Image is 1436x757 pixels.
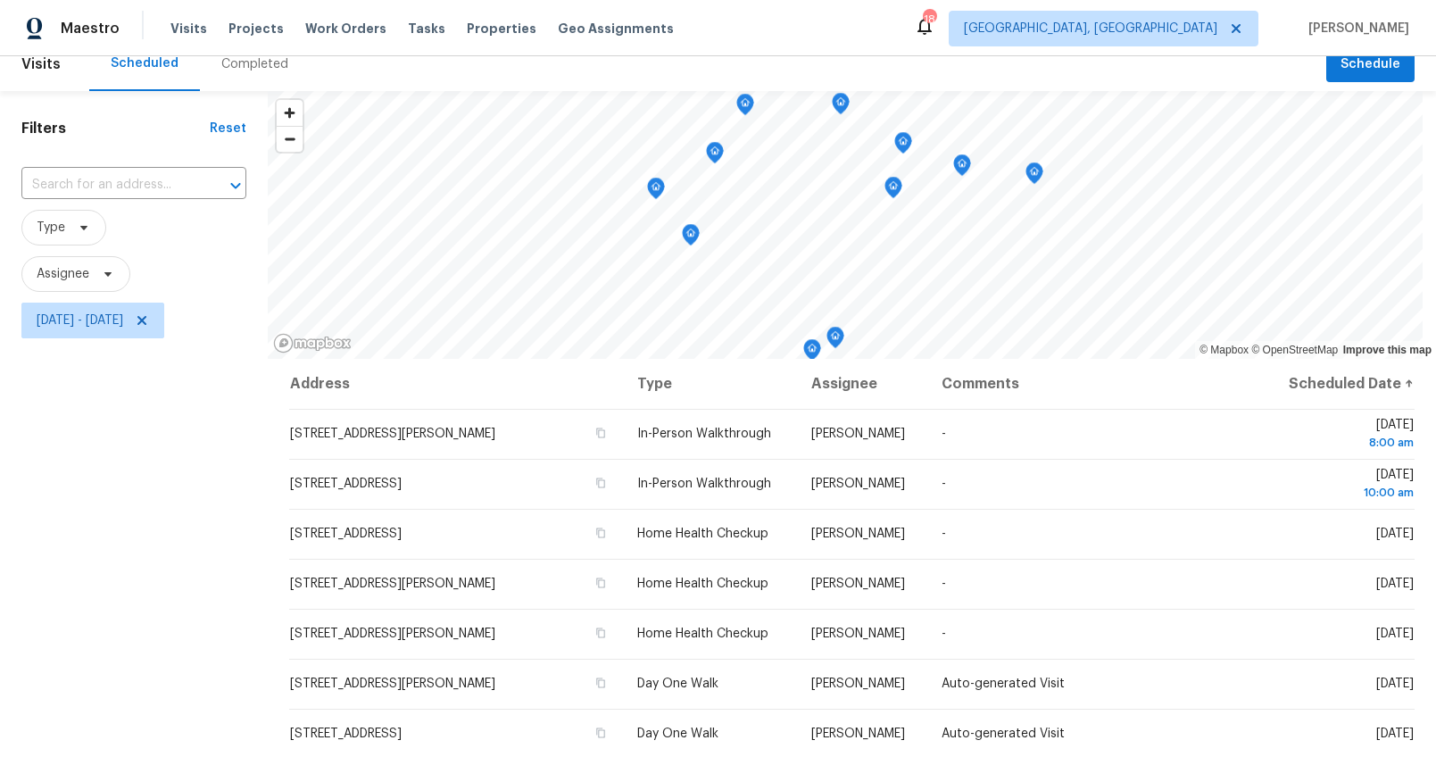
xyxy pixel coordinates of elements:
[1279,419,1414,452] span: [DATE]
[593,725,609,741] button: Copy Address
[1376,528,1414,540] span: [DATE]
[21,120,210,137] h1: Filters
[832,93,850,121] div: Map marker
[811,628,905,640] span: [PERSON_NAME]
[637,728,718,740] span: Day One Walk
[111,54,178,72] div: Scheduled
[1376,728,1414,740] span: [DATE]
[637,528,768,540] span: Home Health Checkup
[408,22,445,35] span: Tasks
[736,94,754,121] div: Map marker
[290,628,495,640] span: [STREET_ADDRESS][PERSON_NAME]
[623,359,796,409] th: Type
[1376,678,1414,690] span: [DATE]
[1301,20,1409,37] span: [PERSON_NAME]
[811,728,905,740] span: [PERSON_NAME]
[942,678,1065,690] span: Auto-generated Visit
[797,359,927,409] th: Assignee
[803,339,821,367] div: Map marker
[811,678,905,690] span: [PERSON_NAME]
[942,528,946,540] span: -
[942,628,946,640] span: -
[811,528,905,540] span: [PERSON_NAME]
[1341,54,1400,76] span: Schedule
[1376,628,1414,640] span: [DATE]
[942,478,946,490] span: -
[964,20,1217,37] span: [GEOGRAPHIC_DATA], [GEOGRAPHIC_DATA]
[637,578,768,590] span: Home Health Checkup
[942,578,946,590] span: -
[223,173,248,198] button: Open
[210,120,246,137] div: Reset
[290,478,402,490] span: [STREET_ADDRESS]
[21,171,196,199] input: Search for an address...
[953,154,971,182] div: Map marker
[1199,344,1249,356] a: Mapbox
[811,578,905,590] span: [PERSON_NAME]
[305,20,386,37] span: Work Orders
[37,219,65,237] span: Type
[1265,359,1415,409] th: Scheduled Date ↑
[170,20,207,37] span: Visits
[1279,469,1414,502] span: [DATE]
[811,478,905,490] span: [PERSON_NAME]
[637,678,718,690] span: Day One Walk
[277,126,303,152] button: Zoom out
[593,675,609,691] button: Copy Address
[289,359,623,409] th: Address
[1376,578,1414,590] span: [DATE]
[290,728,402,740] span: [STREET_ADDRESS]
[894,132,912,160] div: Map marker
[942,728,1065,740] span: Auto-generated Visit
[593,525,609,541] button: Copy Address
[268,91,1423,359] canvas: Map
[593,575,609,591] button: Copy Address
[290,578,495,590] span: [STREET_ADDRESS][PERSON_NAME]
[221,55,288,73] div: Completed
[228,20,284,37] span: Projects
[37,312,123,329] span: [DATE] - [DATE]
[637,428,771,440] span: In-Person Walkthrough
[21,45,61,84] span: Visits
[1343,344,1432,356] a: Improve this map
[277,127,303,152] span: Zoom out
[1025,162,1043,190] div: Map marker
[884,177,902,204] div: Map marker
[593,425,609,441] button: Copy Address
[290,528,402,540] span: [STREET_ADDRESS]
[706,142,724,170] div: Map marker
[593,475,609,491] button: Copy Address
[682,224,700,252] div: Map marker
[637,478,771,490] span: In-Person Walkthrough
[637,628,768,640] span: Home Health Checkup
[942,428,946,440] span: -
[37,265,89,283] span: Assignee
[1326,46,1415,83] button: Schedule
[826,327,844,354] div: Map marker
[1279,434,1414,452] div: 8:00 am
[277,100,303,126] button: Zoom in
[558,20,674,37] span: Geo Assignments
[61,20,120,37] span: Maestro
[273,333,352,354] a: Mapbox homepage
[1251,344,1338,356] a: OpenStreetMap
[593,625,609,641] button: Copy Address
[811,428,905,440] span: [PERSON_NAME]
[290,678,495,690] span: [STREET_ADDRESS][PERSON_NAME]
[467,20,536,37] span: Properties
[1279,484,1414,502] div: 10:00 am
[923,11,935,29] div: 18
[927,359,1265,409] th: Comments
[647,178,665,205] div: Map marker
[290,428,495,440] span: [STREET_ADDRESS][PERSON_NAME]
